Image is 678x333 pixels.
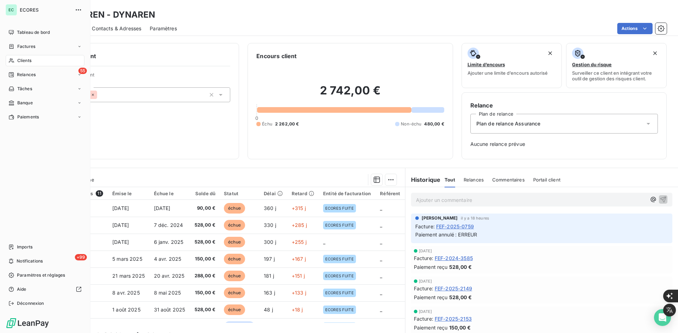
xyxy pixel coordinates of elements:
[112,191,145,196] div: Émise le
[468,62,505,67] span: Limite d’encours
[194,289,215,296] span: 150,00 €
[224,288,245,298] span: échue
[256,52,297,60] h6: Encours client
[17,43,35,50] span: Factures
[154,222,183,228] span: 7 déc. 2024
[17,244,32,250] span: Imports
[256,84,444,105] h2: 2 742,00 €
[468,70,548,76] span: Ajouter une limite d’encours autorisé
[112,307,141,313] span: 1 août 2025
[224,191,255,196] div: Statut
[17,72,36,78] span: Relances
[75,254,87,260] span: +99
[224,203,245,214] span: échue
[292,307,303,313] span: +18 j
[224,220,245,230] span: échue
[470,101,658,110] h6: Relance
[154,191,186,196] div: Échue le
[380,239,382,245] span: _
[292,205,306,211] span: +315 j
[445,177,455,183] span: Tout
[380,307,382,313] span: _
[323,191,371,196] div: Entité de facturation
[194,306,215,313] span: 528,00 €
[264,239,276,245] span: 300 j
[264,222,276,228] span: 330 j
[414,285,433,292] span: Facture :
[617,23,653,34] button: Actions
[154,307,185,313] span: 31 août 2025
[325,257,354,261] span: ECORES FUITE
[422,215,458,221] span: [PERSON_NAME]
[380,290,382,296] span: _
[436,223,474,230] span: FEF-2025-0759
[194,255,215,263] span: 150,00 €
[224,271,245,281] span: échue
[264,205,276,211] span: 360 j
[414,254,433,262] span: Facture :
[414,294,448,301] span: Paiement reçu
[292,191,315,196] div: Retard
[17,86,32,92] span: Tâches
[572,70,661,81] span: Surveiller ce client en intégrant votre outil de gestion des risques client.
[194,205,215,212] span: 90,00 €
[380,256,382,262] span: _
[57,72,230,82] span: Propriétés Client
[419,309,432,314] span: [DATE]
[194,239,215,246] span: 528,00 €
[6,4,17,16] div: EC
[62,8,155,21] h3: DYNAREN - DYNAREN
[572,62,612,67] span: Gestion du risque
[78,68,87,74] span: 55
[264,307,273,313] span: 48 j
[154,290,181,296] span: 8 mai 2025
[224,321,255,332] span: non-échue
[470,141,658,148] span: Aucune relance prévue
[112,256,142,262] span: 5 mars 2025
[380,222,382,228] span: _
[476,120,541,127] span: Plan de relance Assurance
[194,191,215,196] div: Solde dû
[255,115,258,121] span: 0
[292,222,307,228] span: +285 j
[424,121,444,127] span: 480,00 €
[380,191,400,196] div: Référent
[325,206,354,210] span: ECORES FUITE
[224,254,245,264] span: échue
[566,43,667,88] button: Gestion du risqueSurveiller ce client en intégrant votre outil de gestion des risques client.
[264,290,275,296] span: 163 j
[401,121,421,127] span: Non-échu
[405,175,441,184] h6: Historique
[92,25,141,32] span: Contacts & Adresses
[20,7,71,13] span: ECORES
[97,92,103,98] input: Ajouter une valeur
[262,121,272,127] span: Échu
[435,254,473,262] span: FEF-2024-3585
[415,232,477,238] span: Paiement annulé : ERREUR
[415,223,435,230] span: Facture :
[654,309,671,326] div: Open Intercom Messenger
[224,237,245,247] span: échue
[264,191,283,196] div: Délai
[112,239,129,245] span: [DATE]
[112,290,140,296] span: 8 avr. 2025
[292,273,305,279] span: +151 j
[194,222,215,229] span: 528,00 €
[17,100,33,106] span: Banque
[414,315,433,322] span: Facture :
[325,308,354,312] span: ECORES FUITE
[380,273,382,279] span: _
[17,286,26,292] span: Aide
[435,315,472,322] span: FEF-2025-2153
[154,239,184,245] span: 6 janv. 2025
[112,222,129,228] span: [DATE]
[96,190,103,197] span: 11
[264,273,274,279] span: 181 j
[43,52,230,60] h6: Informations client
[112,205,129,211] span: [DATE]
[492,177,525,183] span: Commentaires
[325,291,354,295] span: ECORES FUITE
[435,285,472,292] span: FEF-2025-2149
[419,249,432,253] span: [DATE]
[17,29,50,36] span: Tableau de bord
